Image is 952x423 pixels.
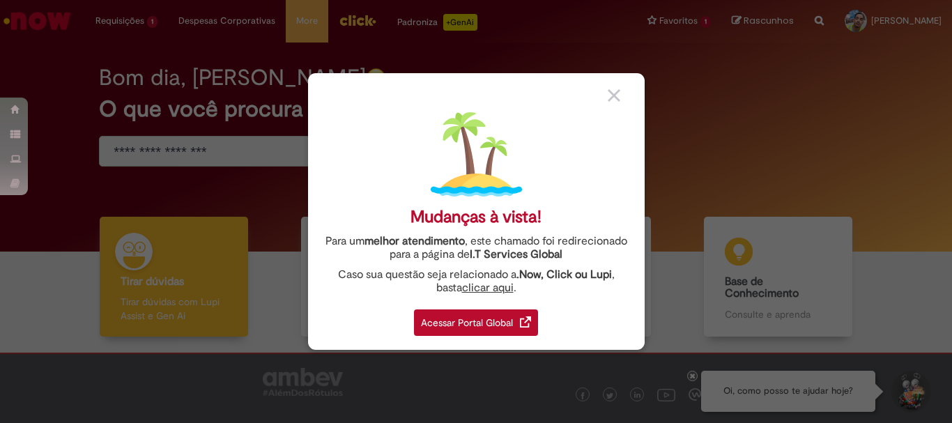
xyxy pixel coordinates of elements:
strong: .Now, Click ou Lupi [516,268,612,282]
img: island.png [431,109,522,200]
div: Acessar Portal Global [414,309,538,336]
a: I.T Services Global [470,240,562,261]
strong: melhor atendimento [364,234,465,248]
div: Caso sua questão seja relacionado a , basta . [318,268,634,295]
div: Para um , este chamado foi redirecionado para a página de [318,235,634,261]
a: clicar aqui [462,273,514,295]
a: Acessar Portal Global [414,302,538,336]
div: Mudanças à vista! [410,207,542,227]
img: redirect_link.png [520,316,531,328]
img: close_button_grey.png [608,89,620,102]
